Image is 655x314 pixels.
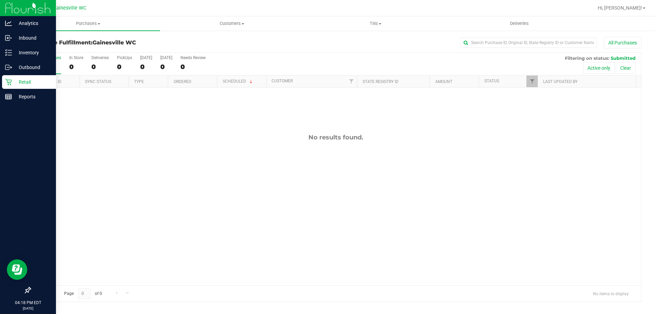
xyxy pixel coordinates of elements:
p: Retail [12,78,53,86]
div: No results found. [30,134,641,141]
span: No items to display [587,288,634,299]
a: Customers [160,16,304,31]
div: Deliveries [91,55,109,60]
a: Last Updated By [543,79,578,84]
div: 0 [140,63,152,71]
a: State Registry ID [363,79,398,84]
a: Tills [304,16,447,31]
a: Filter [346,76,357,87]
a: Purchases [16,16,160,31]
a: Type [134,79,144,84]
a: Deliveries [448,16,591,31]
div: PickUps [117,55,132,60]
button: Active only [583,62,615,74]
inline-svg: Inbound [5,35,12,41]
span: Customers [160,21,303,27]
a: Status [484,79,499,83]
a: Amount [435,79,452,84]
a: Customer [272,79,293,83]
span: Purchases [16,21,160,27]
a: Ordered [174,79,191,84]
div: 0 [117,63,132,71]
iframe: Resource center [7,259,27,280]
p: 04:18 PM EDT [3,300,53,306]
a: Filter [526,76,538,87]
span: Hi, [PERSON_NAME]! [598,5,642,11]
inline-svg: Retail [5,79,12,85]
inline-svg: Outbound [5,64,12,71]
button: Clear [616,62,636,74]
p: Inbound [12,34,53,42]
span: Tills [304,21,447,27]
button: All Purchases [604,37,641,49]
div: 0 [69,63,83,71]
p: Outbound [12,63,53,71]
div: 0 [160,63,172,71]
div: 0 [180,63,206,71]
input: Search Purchase ID, Original ID, State Registry ID or Customer Name... [461,38,597,48]
p: Inventory [12,49,53,57]
div: Needs Review [180,55,206,60]
div: [DATE] [140,55,152,60]
inline-svg: Reports [5,93,12,100]
span: Gainesville WC [53,5,86,11]
a: Sync Status [85,79,111,84]
inline-svg: Analytics [5,20,12,27]
span: Gainesville WC [92,39,136,46]
span: Page of 0 [58,288,107,299]
div: [DATE] [160,55,172,60]
a: Scheduled [223,79,254,84]
div: In Store [69,55,83,60]
span: Submitted [611,55,636,61]
h3: Purchase Fulfillment: [30,40,234,46]
inline-svg: Inventory [5,49,12,56]
span: Filtering on status: [565,55,609,61]
span: Deliveries [501,21,538,27]
div: 0 [91,63,109,71]
p: Reports [12,93,53,101]
p: Analytics [12,19,53,27]
p: [DATE] [3,306,53,311]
